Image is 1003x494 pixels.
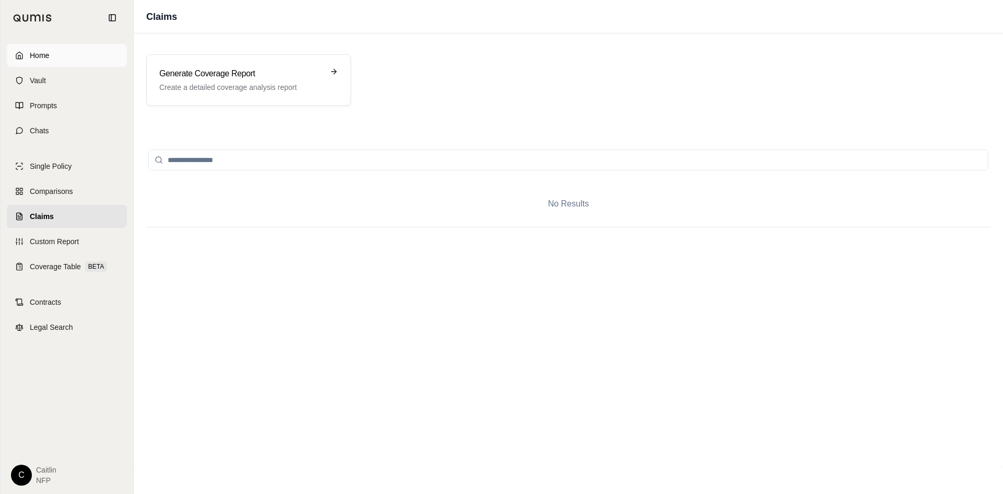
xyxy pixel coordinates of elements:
a: Vault [7,69,127,92]
a: Prompts [7,94,127,117]
h1: Claims [146,9,177,24]
span: Vault [30,75,46,86]
span: NFP [36,475,56,486]
a: Custom Report [7,230,127,253]
a: Comparisons [7,180,127,203]
a: Chats [7,119,127,142]
img: Qumis Logo [13,14,52,22]
span: Legal Search [30,322,73,332]
span: Caitlin [36,465,56,475]
h3: Generate Coverage Report [159,67,323,80]
span: Chats [30,125,49,136]
div: C [11,465,32,486]
p: Create a detailed coverage analysis report [159,82,323,93]
a: Coverage TableBETA [7,255,127,278]
a: Contracts [7,291,127,314]
span: Coverage Table [30,261,81,272]
span: Home [30,50,49,61]
span: Contracts [30,297,61,307]
span: Claims [30,211,54,222]
a: Single Policy [7,155,127,178]
span: Comparisons [30,186,73,197]
span: Custom Report [30,236,79,247]
a: Claims [7,205,127,228]
button: Collapse sidebar [104,9,121,26]
a: Legal Search [7,316,127,339]
span: Single Policy [30,161,72,171]
span: Prompts [30,100,57,111]
div: No Results [146,181,990,227]
span: BETA [85,261,107,272]
a: Home [7,44,127,67]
